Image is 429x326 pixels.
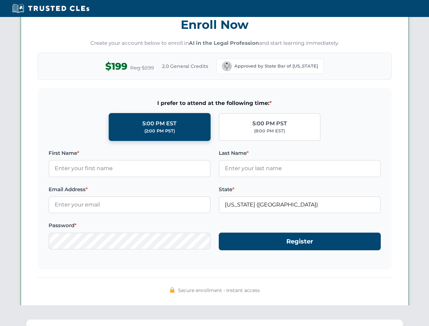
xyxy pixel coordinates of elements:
[222,61,232,71] img: California Bar
[219,185,381,194] label: State
[162,62,208,70] span: 2.0 General Credits
[252,119,287,128] div: 5:00 PM PST
[142,119,177,128] div: 5:00 PM EST
[49,185,211,194] label: Email Address
[49,99,381,108] span: I prefer to attend at the following time:
[105,59,127,74] span: $199
[219,149,381,157] label: Last Name
[130,64,154,72] span: Reg $299
[189,40,259,46] strong: AI in the Legal Profession
[169,287,175,293] img: 🔒
[38,39,392,47] p: Create your account below to enroll in and start learning immediately.
[219,233,381,251] button: Register
[219,196,381,213] input: California (CA)
[38,14,392,35] h3: Enroll Now
[49,149,211,157] label: First Name
[49,221,211,230] label: Password
[234,63,318,70] span: Approved by State Bar of [US_STATE]
[219,160,381,177] input: Enter your last name
[254,128,285,134] div: (8:00 PM EST)
[178,287,260,294] span: Secure enrollment • Instant access
[10,3,91,14] img: Trusted CLEs
[49,196,211,213] input: Enter your email
[144,128,175,134] div: (2:00 PM PST)
[49,160,211,177] input: Enter your first name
